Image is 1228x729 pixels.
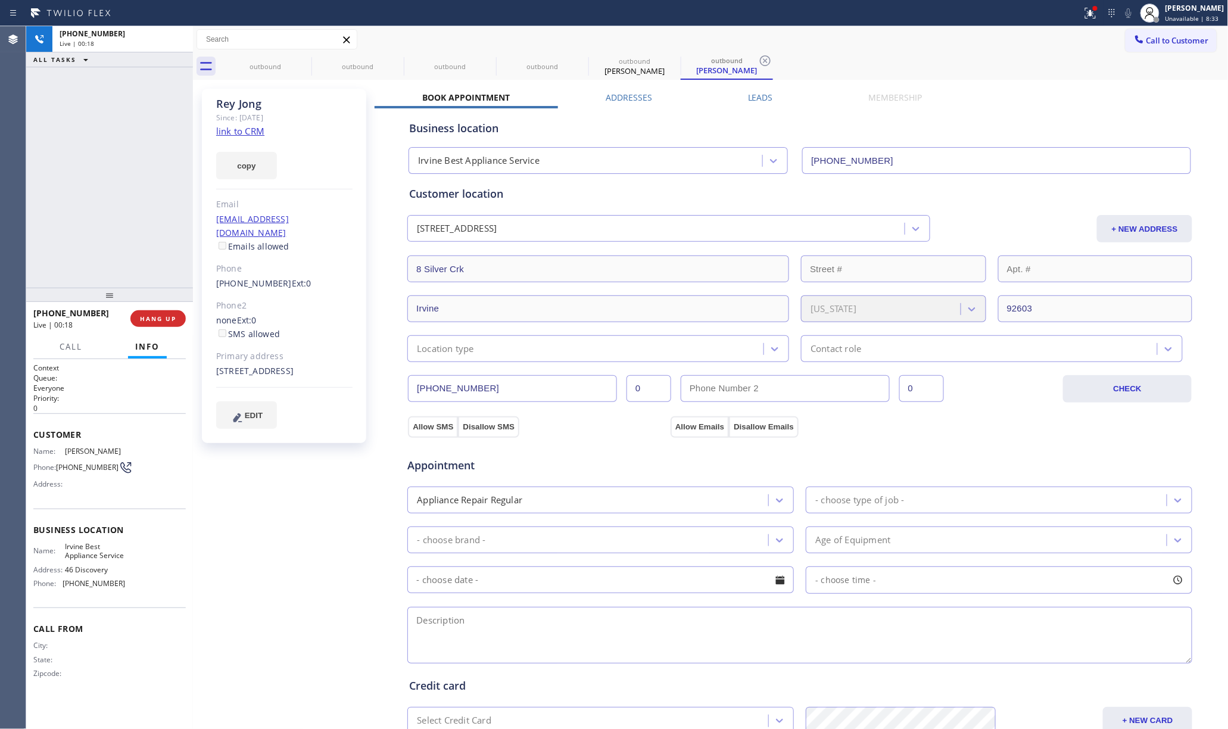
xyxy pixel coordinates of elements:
button: EDIT [216,401,277,429]
span: Zipcode: [33,669,65,678]
input: Phone Number 2 [681,375,890,402]
span: Call [60,341,82,352]
span: Address: [33,565,65,574]
label: SMS allowed [216,328,280,339]
span: Address: [33,479,65,488]
span: Ext: 0 [292,278,311,289]
span: Name: [33,546,65,555]
span: Name: [33,447,65,456]
a: link to CRM [216,125,264,137]
label: Membership [869,92,922,103]
span: State: [33,655,65,664]
div: outbound [313,62,403,71]
span: [PHONE_NUMBER] [63,579,125,588]
input: Emails allowed [219,242,226,250]
div: Credit card [409,678,1190,694]
h2: Priority: [33,393,186,403]
label: Addresses [606,92,652,103]
div: [STREET_ADDRESS] [216,364,353,378]
input: Ext. 2 [899,375,944,402]
div: [PERSON_NAME] [682,65,772,76]
input: Address [407,256,789,282]
div: Business location [409,120,1190,136]
button: Mute [1120,5,1137,21]
div: Irvine Best Appliance Service [418,154,540,168]
div: outbound [682,56,772,65]
span: Irvine Best Appliance Service [65,542,124,560]
p: Everyone [33,383,186,393]
div: Age of Equipment [815,533,890,547]
button: Disallow SMS [458,416,519,438]
div: none [216,314,353,341]
h2: Queue: [33,373,186,383]
span: Ext: 0 [237,314,257,326]
span: [PHONE_NUMBER] [56,463,119,472]
span: Phone: [33,579,63,588]
div: - choose type of job - [815,493,904,507]
div: Appliance Repair Regular [417,493,522,507]
input: Street # [801,256,986,282]
div: Primary address [216,350,353,363]
span: - choose time - [815,574,876,585]
span: 46 Discovery [65,565,124,574]
div: Phone2 [216,299,353,313]
div: [PERSON_NAME] [590,66,680,76]
div: outbound [220,62,310,71]
label: Book Appointment [422,92,510,103]
span: ALL TASKS [33,55,76,64]
span: [PERSON_NAME] [65,447,124,456]
input: Search [197,30,357,49]
span: Business location [33,524,186,535]
div: outbound [590,57,680,66]
button: copy [216,152,277,179]
span: HANG UP [140,314,176,323]
label: Leads [748,92,773,103]
button: Call to Customer [1126,29,1217,52]
span: Customer [33,429,186,440]
button: Allow Emails [671,416,729,438]
input: Phone Number [408,375,617,402]
span: [PHONE_NUMBER] [33,307,109,319]
div: Customer location [409,186,1190,202]
button: Allow SMS [408,416,458,438]
button: Call [52,335,89,359]
p: 0 [33,403,186,413]
span: [PHONE_NUMBER] [60,29,125,39]
span: EDIT [245,411,263,420]
span: Info [135,341,160,352]
span: City: [33,641,65,650]
button: Info [128,335,167,359]
button: ALL TASKS [26,52,100,67]
span: Phone: [33,463,56,472]
div: Rey Jong [216,97,353,111]
span: Call to Customer [1146,35,1209,46]
div: [STREET_ADDRESS] [417,222,497,236]
input: Phone Number [802,147,1191,174]
span: Unavailable | 8:33 [1165,14,1219,23]
div: - choose brand - [417,533,485,547]
button: Disallow Emails [729,416,799,438]
span: Appointment [407,457,668,473]
div: outbound [405,62,495,71]
button: CHECK [1063,375,1192,403]
div: Contact role [811,342,861,356]
a: [EMAIL_ADDRESS][DOMAIN_NAME] [216,213,289,238]
span: Live | 00:18 [60,39,94,48]
div: Email [216,198,353,211]
div: outbound [497,62,587,71]
div: Select Credit Card [417,714,491,728]
a: [PHONE_NUMBER] [216,278,292,289]
div: Rey Jong [682,53,772,79]
div: Rey Jong [590,53,680,80]
input: - choose date - [407,566,794,593]
span: Call From [33,623,186,634]
div: Phone [216,262,353,276]
input: ZIP [998,295,1193,322]
div: Location type [417,342,474,356]
h1: Context [33,363,186,373]
label: Emails allowed [216,241,289,252]
button: HANG UP [130,310,186,327]
div: [PERSON_NAME] [1165,3,1224,13]
input: Apt. # [998,256,1193,282]
input: City [407,295,789,322]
